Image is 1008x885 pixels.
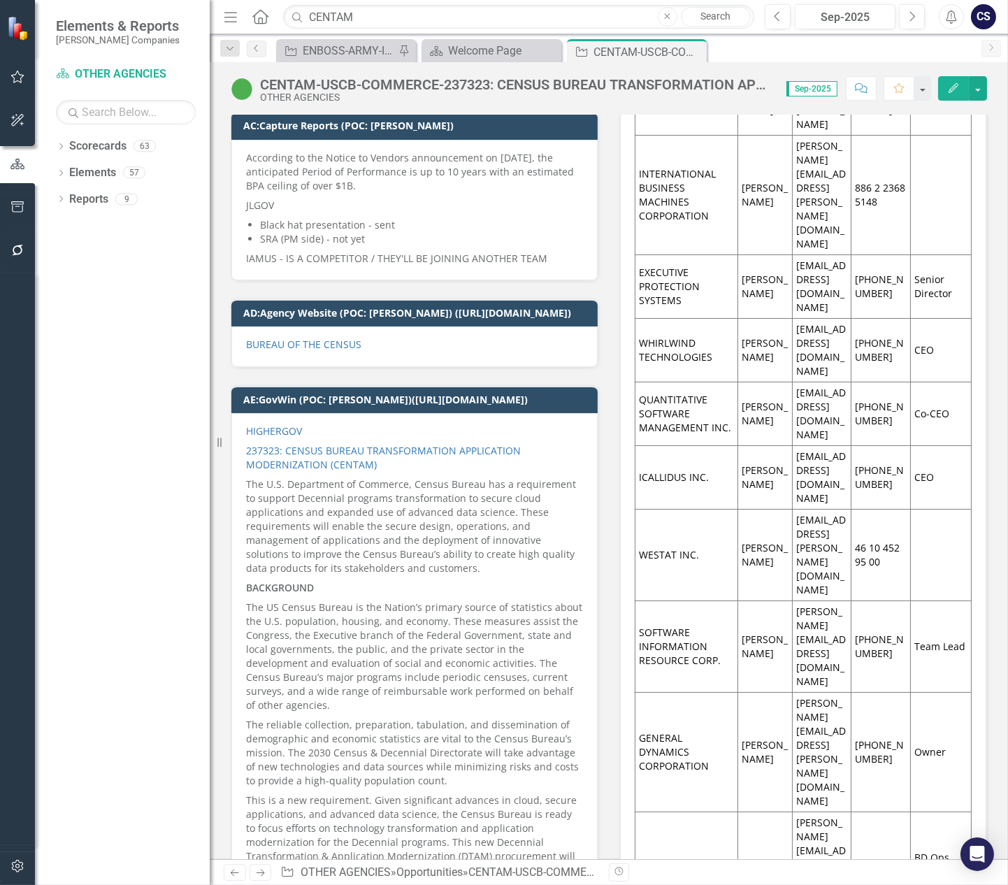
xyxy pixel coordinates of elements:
td: [EMAIL_ADDRESS][DOMAIN_NAME] [792,446,851,510]
a: Elements [69,165,116,181]
div: Open Intercom Messenger [960,837,994,871]
a: HIGHERGOV [246,424,302,438]
td: 886 2 2368 5148 [851,136,911,255]
li: Black hat presentation - sent [260,218,583,232]
p: The reliable collection, preparation, tabulation, and dissemination of demographic and economic s... [246,715,583,791]
strong: BACKGROUND [246,581,314,594]
div: Sep-2025 [800,9,891,26]
div: 9 [115,193,138,205]
h3: AD:Agency Website (POC: [PERSON_NAME]) ([URL][DOMAIN_NAME]) [243,308,591,318]
p: The U.S. Department of Commerce, Census Bureau has a requirement to support Decennial programs tr... [246,475,583,578]
a: ENBOSS-ARMY-ITES3 SB-221122 (Army National Guard ENBOSS Support Service Sustainment, Enhancement,... [280,42,395,59]
td: [PERSON_NAME] [737,601,792,693]
a: OTHER AGENCIES [56,66,196,82]
td: CEO [910,446,971,510]
td: [PHONE_NUMBER] [851,446,911,510]
td: 46 10 452 95 00 [851,510,911,601]
td: [PERSON_NAME][EMAIL_ADDRESS][PERSON_NAME][DOMAIN_NAME] [792,693,851,812]
td: [PERSON_NAME] [737,382,792,446]
h3: AC:Capture Reports (POC: [PERSON_NAME]) [243,120,591,131]
td: INTERNATIONAL BUSINESS MACHINES CORPORATION [635,136,738,255]
td: Senior Director [910,255,971,319]
div: Welcome Page [448,42,558,59]
td: ICALLIDUS INC. [635,446,738,510]
p: JLGOV [246,196,583,215]
td: [PERSON_NAME] [737,510,792,601]
td: Co-CEO [910,382,971,446]
div: » » [280,865,598,881]
td: [PHONE_NUMBER] [851,319,911,382]
td: [PERSON_NAME] [737,693,792,812]
li: SRA (PM side) - not yet [260,232,583,246]
td: Owner [910,693,971,812]
td: [PERSON_NAME] [737,136,792,255]
div: CENTAM-USCB-COMMERCE-237323: CENSUS BUREAU TRANSFORMATION APPLICATION MODERNIZATION (CENTAM) SEPT... [593,43,703,61]
td: [PHONE_NUMBER] [851,601,911,693]
p: According to the Notice to Vendors announcement on [DATE], the anticipated Period of Performance ... [246,151,583,196]
td: [PERSON_NAME][EMAIL_ADDRESS][DOMAIN_NAME] [792,601,851,693]
input: Search Below... [56,100,196,124]
small: [PERSON_NAME] Companies [56,34,180,45]
button: CS [971,4,996,29]
td: [EMAIL_ADDRESS][PERSON_NAME][DOMAIN_NAME] [792,510,851,601]
td: [EMAIL_ADDRESS][DOMAIN_NAME] [792,255,851,319]
td: GENERAL DYNAMICS CORPORATION [635,693,738,812]
a: BUREAU OF THE CENSUS [246,338,361,351]
td: SOFTWARE INFORMATION RESOURCE CORP. [635,601,738,693]
div: ENBOSS-ARMY-ITES3 SB-221122 (Army National Guard ENBOSS Support Service Sustainment, Enhancement,... [303,42,395,59]
td: [PERSON_NAME] [737,319,792,382]
td: Team Lead [910,601,971,693]
a: Reports [69,192,108,208]
img: Active [231,78,253,100]
p: The US Census Bureau is the Nation’s primary source of statistics about the U.S. population, hous... [246,598,583,715]
td: [PERSON_NAME][EMAIL_ADDRESS][PERSON_NAME][DOMAIN_NAME] [792,136,851,255]
a: Search [681,7,751,27]
button: Sep-2025 [795,4,895,29]
span: Sep-2025 [786,81,837,96]
p: IAMUS - IS A COMPETITOR / THEY'LL BE JOINING ANOTHER TEAM [246,249,583,266]
a: OTHER AGENCIES [301,865,391,879]
div: OTHER AGENCIES [260,92,772,103]
div: CENTAM-USCB-COMMERCE-237323: CENSUS BUREAU TRANSFORMATION APPLICATION MODERNIZATION (CENTAM) SEPT... [260,77,772,92]
td: EXECUTIVE PROTECTION SYSTEMS [635,255,738,319]
a: Scorecards [69,138,127,154]
td: [PHONE_NUMBER] [851,382,911,446]
td: [PERSON_NAME] [737,446,792,510]
td: QUANTITATIVE SOFTWARE MANAGEMENT INC. [635,382,738,446]
a: Opportunities [396,865,463,879]
td: CEO [910,319,971,382]
a: Welcome Page [425,42,558,59]
img: ClearPoint Strategy [7,15,31,40]
td: [PERSON_NAME] [737,255,792,319]
a: 237323: CENSUS BUREAU TRANSFORMATION APPLICATION MODERNIZATION (CENTAM) [246,444,521,471]
td: [EMAIL_ADDRESS][DOMAIN_NAME] [792,319,851,382]
td: [EMAIL_ADDRESS][DOMAIN_NAME] [792,382,851,446]
td: WESTAT INC. [635,510,738,601]
td: WHIRLWIND TECHNOLOGIES [635,319,738,382]
input: Search ClearPoint... [283,5,754,29]
span: Elements & Reports [56,17,180,34]
td: [PHONE_NUMBER] [851,693,911,812]
div: 57 [123,167,145,179]
div: 63 [134,141,156,152]
h3: AE:GovWin (POC: [PERSON_NAME])([URL][DOMAIN_NAME]) [243,394,591,405]
td: [PHONE_NUMBER] [851,255,911,319]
